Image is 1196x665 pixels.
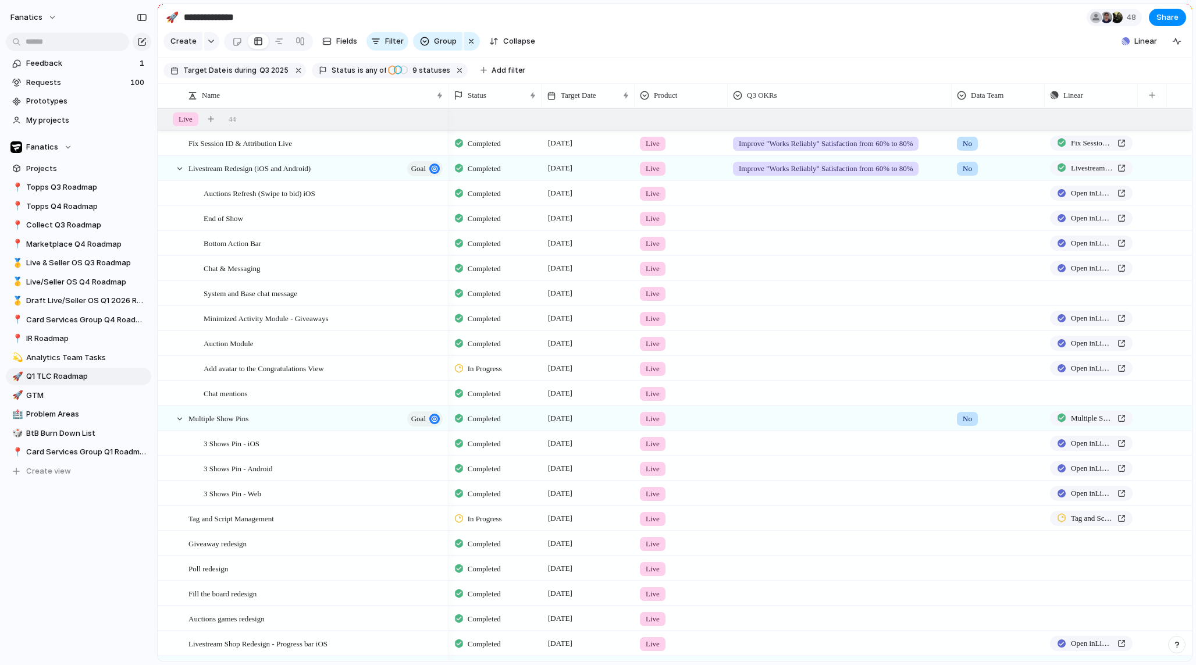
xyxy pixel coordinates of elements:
[179,113,193,125] span: Live
[188,636,328,650] span: Livestream Shop Redesign - Progress bar iOS
[26,182,147,193] span: Topps Q3 Roadmap
[204,186,315,200] span: Auctions Refresh (Swipe to bid) iOS
[10,12,42,23] span: fanatics
[545,461,575,475] span: [DATE]
[654,90,677,101] span: Product
[6,254,151,272] div: 🥇Live & Seller OS Q3 Roadmap
[12,219,20,232] div: 📍
[1050,186,1133,201] a: Open inLinear
[545,536,575,550] span: [DATE]
[1050,361,1133,376] a: Open inLinear
[10,371,22,382] button: 🚀
[12,389,20,402] div: 🚀
[1050,161,1133,176] a: Livestream Redesign (iOS and Android)
[545,211,575,225] span: [DATE]
[545,586,575,600] span: [DATE]
[739,163,913,175] span: Improve "Works Reliably" Satisfaction from 60% to 80%
[468,563,501,575] span: Completed
[545,611,575,625] span: [DATE]
[545,361,575,375] span: [DATE]
[646,213,660,225] span: Live
[971,90,1003,101] span: Data Team
[1050,136,1133,151] a: Fix Session ID & Attribution Live
[1149,9,1186,26] button: Share
[26,428,147,439] span: BtB Burn Down List
[646,163,660,175] span: Live
[366,32,408,51] button: Filter
[6,198,151,215] a: 📍Topps Q4 Roadmap
[6,311,151,329] div: 📍Card Services Group Q4 Roadmap
[1050,511,1133,526] a: Tag and Script Management
[10,446,22,458] button: 📍
[26,115,147,126] span: My projects
[12,408,20,421] div: 🏥
[468,538,501,550] span: Completed
[12,200,20,213] div: 📍
[26,58,136,69] span: Feedback
[411,161,426,177] span: goal
[6,55,151,72] a: Feedback1
[646,413,660,425] span: Live
[26,163,147,175] span: Projects
[12,294,20,308] div: 🥇
[12,446,20,459] div: 📍
[10,408,22,420] button: 🏥
[646,588,660,600] span: Live
[492,65,525,76] span: Add filter
[1071,638,1113,649] span: Open in Linear
[468,313,501,325] span: Completed
[646,463,660,475] span: Live
[407,161,443,176] button: goal
[545,311,575,325] span: [DATE]
[10,390,22,401] button: 🚀
[468,288,501,300] span: Completed
[545,486,575,500] span: [DATE]
[140,58,147,69] span: 1
[233,65,257,76] span: during
[183,65,226,76] span: Target Date
[6,74,151,91] a: Requests100
[10,239,22,250] button: 📍
[130,77,147,88] span: 100
[646,313,660,325] span: Live
[545,561,575,575] span: [DATE]
[259,65,289,76] span: Q3 2025
[646,613,660,625] span: Live
[170,35,197,47] span: Create
[26,239,147,250] span: Marketplace Q4 Roadmap
[26,371,147,382] span: Q1 TLC Roadmap
[6,406,151,423] div: 🏥Problem Areas
[1050,261,1133,276] a: Open inLinear
[6,138,151,156] button: Fanatics
[646,138,660,150] span: Live
[229,113,236,125] span: 44
[5,8,63,27] button: fanatics
[468,413,501,425] span: Completed
[468,463,501,475] span: Completed
[6,425,151,442] div: 🎲BtB Burn Down List
[204,286,297,300] span: System and Base chat message
[204,311,328,325] span: Minimized Activity Module - Giveaways
[646,638,660,650] span: Live
[468,588,501,600] span: Completed
[474,62,532,79] button: Add filter
[468,613,501,625] span: Completed
[413,32,462,51] button: Group
[545,436,575,450] span: [DATE]
[1071,212,1113,224] span: Open in Linear
[10,333,22,344] button: 📍
[204,361,324,375] span: Add avatar to the Congratulations View
[1071,463,1113,474] span: Open in Linear
[646,238,660,250] span: Live
[10,219,22,231] button: 📍
[6,236,151,253] a: 📍Marketplace Q4 Roadmap
[1071,312,1113,324] span: Open in Linear
[1071,438,1113,449] span: Open in Linear
[1050,636,1133,651] a: Open inLinear
[646,538,660,550] span: Live
[646,363,660,375] span: Live
[12,370,20,383] div: 🚀
[545,286,575,300] span: [DATE]
[545,336,575,350] span: [DATE]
